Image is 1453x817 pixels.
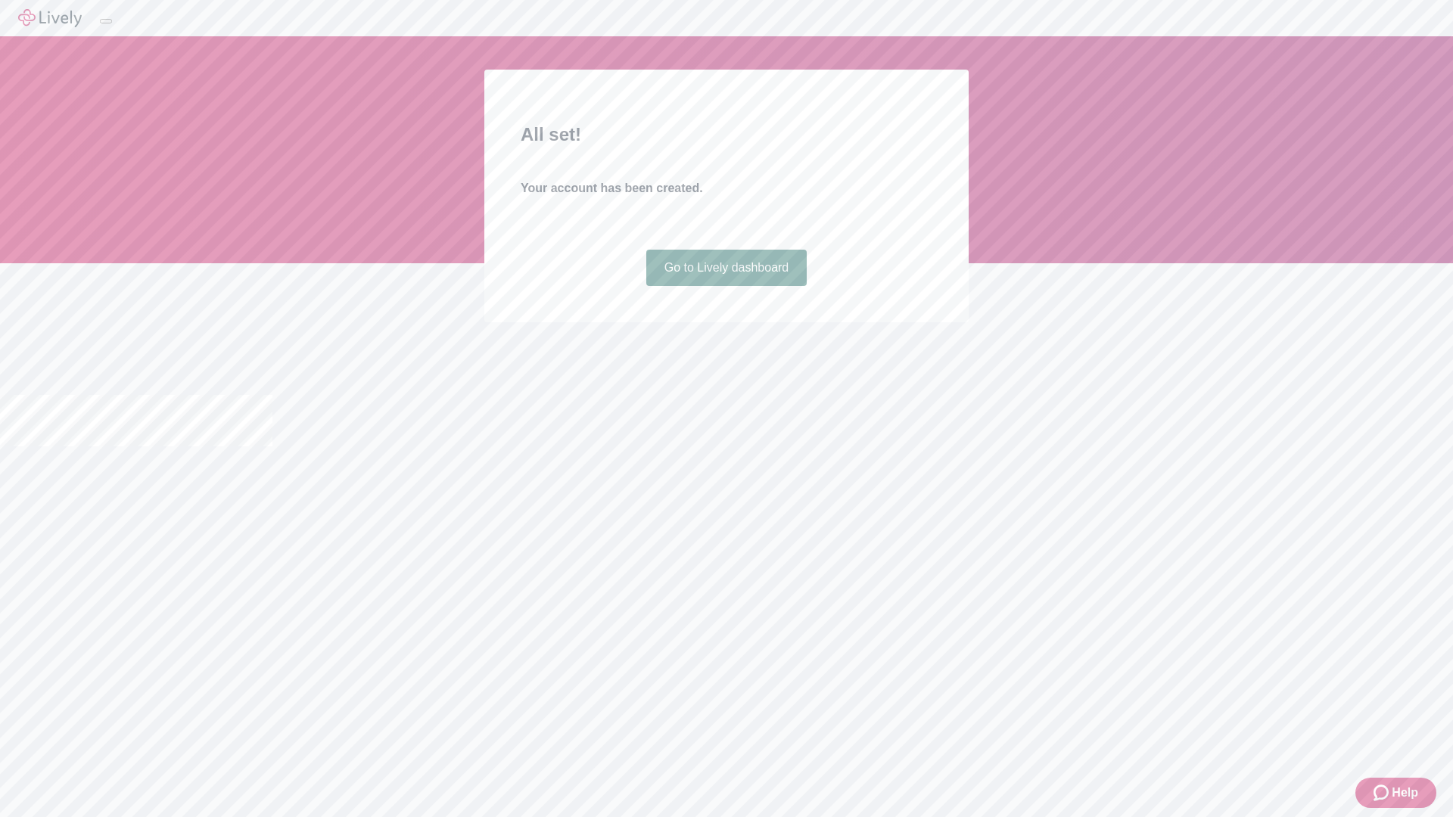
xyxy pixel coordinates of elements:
[1374,784,1392,802] svg: Zendesk support icon
[1355,778,1436,808] button: Zendesk support iconHelp
[1392,784,1418,802] span: Help
[18,9,82,27] img: Lively
[646,250,807,286] a: Go to Lively dashboard
[521,121,932,148] h2: All set!
[521,179,932,197] h4: Your account has been created.
[100,19,112,23] button: Log out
